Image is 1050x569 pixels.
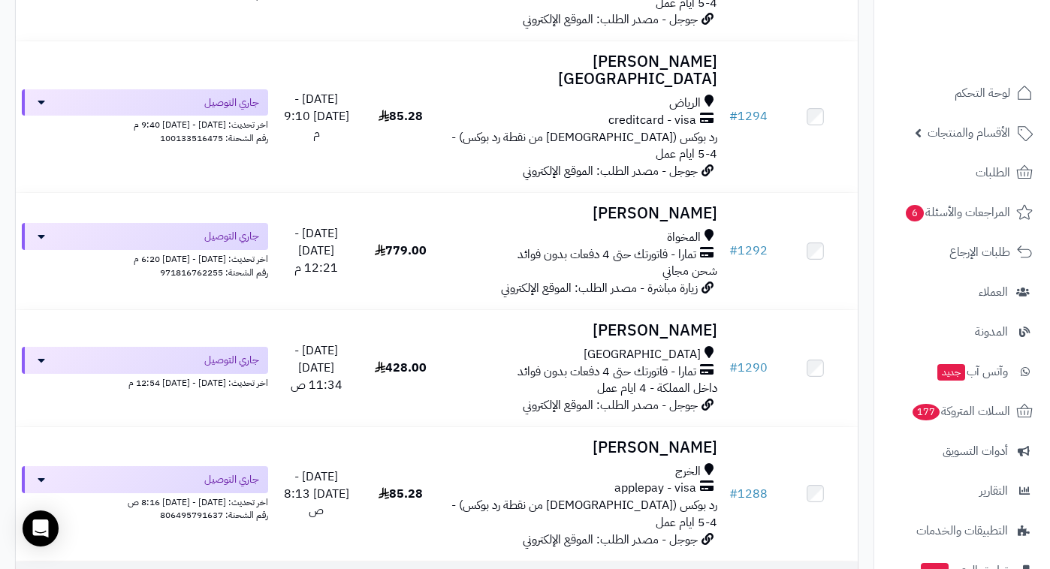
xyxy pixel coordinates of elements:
[883,393,1041,429] a: السلات المتروكة177
[160,508,268,522] span: رقم الشحنة: 806495791637
[517,246,696,263] span: تمارا - فاتورتك حتى 4 دفعات بدون فوائد
[523,11,698,29] span: جوجل - مصدر الطلب: الموقع الإلكتروني
[204,95,259,110] span: جاري التوصيل
[662,262,717,280] span: شحن مجاني
[729,359,738,377] span: #
[905,204,925,222] span: 6
[883,354,1041,390] a: وآتس آبجديد
[883,473,1041,509] a: التقارير
[937,364,965,381] span: جديد
[22,116,268,131] div: اخر تحديث: [DATE] - [DATE] 9:40 م
[23,510,59,546] div: Open Intercom Messenger
[614,480,696,497] span: applepay - visa
[955,83,1010,104] span: لوحة التحكم
[976,162,1010,183] span: الطلبات
[883,314,1041,350] a: المدونة
[284,468,349,520] span: [DATE] - [DATE] 8:13 ص
[883,194,1041,230] a: المراجعات والأسئلة6
[729,107,768,125] a: #1294
[379,107,423,125] span: 85.28
[916,520,1008,541] span: التطبيقات والخدمات
[451,128,717,164] span: رد بوكس ([DEMOGRAPHIC_DATA] من نقطة رد بوكس) - 4-5 ايام عمل
[936,361,1008,382] span: وآتس آب
[669,95,701,112] span: الرياض
[948,11,1036,43] img: logo-2.png
[904,202,1010,223] span: المراجعات والأسئلة
[523,531,698,549] span: جوجل - مصدر الطلب: الموقع الإلكتروني
[22,493,268,509] div: اخر تحديث: [DATE] - [DATE] 8:16 ص
[979,281,1008,303] span: العملاء
[608,112,696,129] span: creditcard - visa
[523,396,698,414] span: جوجل - مصدر الطلب: الموقع الإلكتروني
[449,322,717,339] h3: [PERSON_NAME]
[449,53,717,88] h3: [PERSON_NAME][GEOGRAPHIC_DATA]
[729,485,768,503] a: #1288
[911,403,941,421] span: 177
[204,353,259,368] span: جاري التوصيل
[949,242,1010,263] span: طلبات الإرجاع
[883,155,1041,191] a: الطلبات
[517,363,696,381] span: تمارا - فاتورتك حتى 4 دفعات بدون فوائد
[449,439,717,456] h3: [PERSON_NAME]
[204,472,259,487] span: جاري التوصيل
[22,374,268,390] div: اخر تحديث: [DATE] - [DATE] 12:54 م
[375,359,427,377] span: 428.00
[883,75,1041,111] a: لوحة التحكم
[979,480,1008,501] span: التقارير
[22,250,268,266] div: اخر تحديث: [DATE] - [DATE] 6:20 م
[943,441,1008,462] span: أدوات التسويق
[883,513,1041,549] a: التطبيقات والخدمات
[729,107,738,125] span: #
[584,346,701,363] span: [GEOGRAPHIC_DATA]
[451,496,717,531] span: رد بوكس ([DEMOGRAPHIC_DATA] من نقطة رد بوكس) - 4-5 ايام عمل
[204,229,259,244] span: جاري التوصيل
[975,321,1008,342] span: المدونة
[675,463,701,480] span: الخرج
[729,242,768,260] a: #1292
[449,205,717,222] h3: [PERSON_NAME]
[501,279,698,297] span: زيارة مباشرة - مصدر الطلب: الموقع الإلكتروني
[160,131,268,145] span: رقم الشحنة: 100133516475
[883,274,1041,310] a: العملاء
[883,433,1041,469] a: أدوات التسويق
[294,224,338,277] span: [DATE] - [DATE] 12:21 م
[667,229,701,246] span: المخواة
[883,234,1041,270] a: طلبات الإرجاع
[729,485,738,503] span: #
[284,90,349,143] span: [DATE] - [DATE] 9:10 م
[375,242,427,260] span: 779.00
[160,266,268,279] span: رقم الشحنة: 971816762255
[379,485,423,503] span: 85.28
[291,342,342,394] span: [DATE] - [DATE] 11:34 ص
[928,122,1010,143] span: الأقسام والمنتجات
[523,162,698,180] span: جوجل - مصدر الطلب: الموقع الإلكتروني
[729,242,738,260] span: #
[729,359,768,377] a: #1290
[911,401,1010,422] span: السلات المتروكة
[597,379,717,397] span: داخل المملكة - 4 ايام عمل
